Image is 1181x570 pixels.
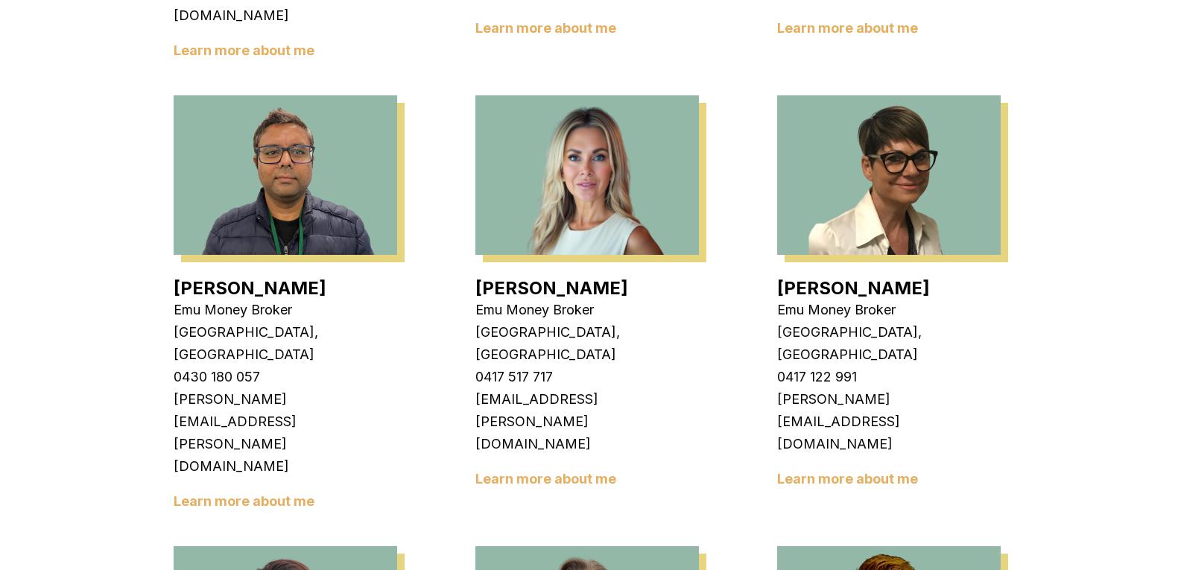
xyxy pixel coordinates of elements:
[777,321,1001,366] p: [GEOGRAPHIC_DATA], [GEOGRAPHIC_DATA]
[777,366,1001,388] p: 0417 122 991
[174,493,314,509] a: Learn more about me
[777,277,930,299] a: [PERSON_NAME]
[475,95,699,255] img: Rachael Connors
[475,20,616,36] a: Learn more about me
[777,20,918,36] a: Learn more about me
[174,299,397,321] p: Emu Money Broker
[174,277,326,299] a: [PERSON_NAME]
[777,388,1001,455] p: [PERSON_NAME][EMAIL_ADDRESS][DOMAIN_NAME]
[777,95,1001,255] img: Stevette Gelavis
[475,471,616,487] a: Learn more about me
[174,321,397,366] p: [GEOGRAPHIC_DATA], [GEOGRAPHIC_DATA]
[174,388,397,478] p: [PERSON_NAME][EMAIL_ADDRESS][PERSON_NAME][DOMAIN_NAME]
[475,388,699,455] p: [EMAIL_ADDRESS][PERSON_NAME][DOMAIN_NAME]
[174,95,397,255] img: Pinkesh Patel
[174,366,397,388] p: 0430 180 057
[475,299,699,321] p: Emu Money Broker
[174,42,314,58] a: Learn more about me
[475,277,628,299] a: [PERSON_NAME]
[475,366,699,388] p: 0417 517 717
[777,299,1001,321] p: Emu Money Broker
[777,471,918,487] a: Learn more about me
[475,321,699,366] p: [GEOGRAPHIC_DATA], [GEOGRAPHIC_DATA]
